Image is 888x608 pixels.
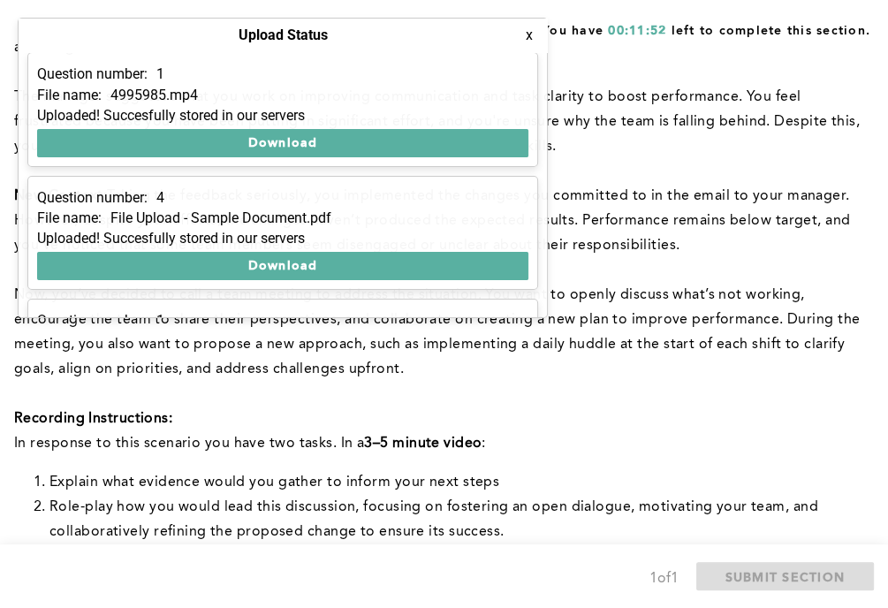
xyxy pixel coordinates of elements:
[608,25,666,37] span: 00:11:52
[37,129,528,157] button: Download
[156,190,164,206] p: 4
[239,27,328,43] h4: Upload Status
[520,27,538,44] button: x
[542,18,870,40] span: You have left to complete this section.
[14,412,172,426] strong: Recording Instructions:
[37,231,528,247] div: Uploaded! Succesfully stored in our servers
[37,313,148,329] p: Question number:
[37,210,102,226] p: File name:
[37,87,102,103] p: File name:
[49,475,499,490] span: Explain what evidence would you gather to inform your next steps
[696,562,875,590] button: SUBMIT SECTION
[725,568,846,585] span: SUBMIT SECTION
[156,66,164,82] p: 1
[14,288,864,376] span: Now, you’ve decided to call a team meeting to address the situation. You want to openly discuss w...
[649,566,679,591] div: 1 of 1
[37,66,148,82] p: Question number:
[14,90,863,154] span: The manager suggested that you work on improving communication and task clarity to boost performa...
[364,437,482,451] strong: 3–5 minute video
[110,210,331,226] p: File Upload - Sample Document.pdf
[18,18,173,46] button: Show Uploads
[37,190,148,206] p: Question number:
[110,87,198,103] p: 4995985.mp4
[37,108,528,124] div: Uploaded! Succesfully stored in our servers
[14,437,364,451] span: In response to this scenario you have two tasks. In a
[37,252,528,280] button: Download
[156,313,164,329] p: 1
[482,437,485,451] span: :
[49,500,822,539] span: Role-play how you would lead this discussion, focusing on fostering an open dialogue, motivating ...
[14,189,854,253] span: Taking the feedback seriously, you implemented the changes you committed to in the email to your ...
[14,189,107,203] strong: New Context:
